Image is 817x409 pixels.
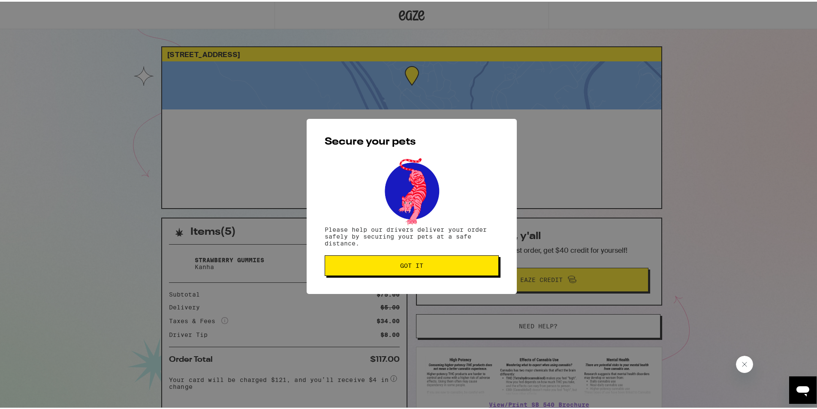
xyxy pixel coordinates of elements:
button: Got it [325,254,499,274]
iframe: Button to launch messaging window [789,375,817,402]
h2: Secure your pets [325,135,499,145]
iframe: Close message [736,354,753,371]
span: Got it [400,261,423,267]
p: Please help our drivers deliver your order safely by securing your pets at a safe distance. [325,224,499,245]
img: pets [377,154,447,224]
span: Hi. Need any help? [5,6,62,13]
